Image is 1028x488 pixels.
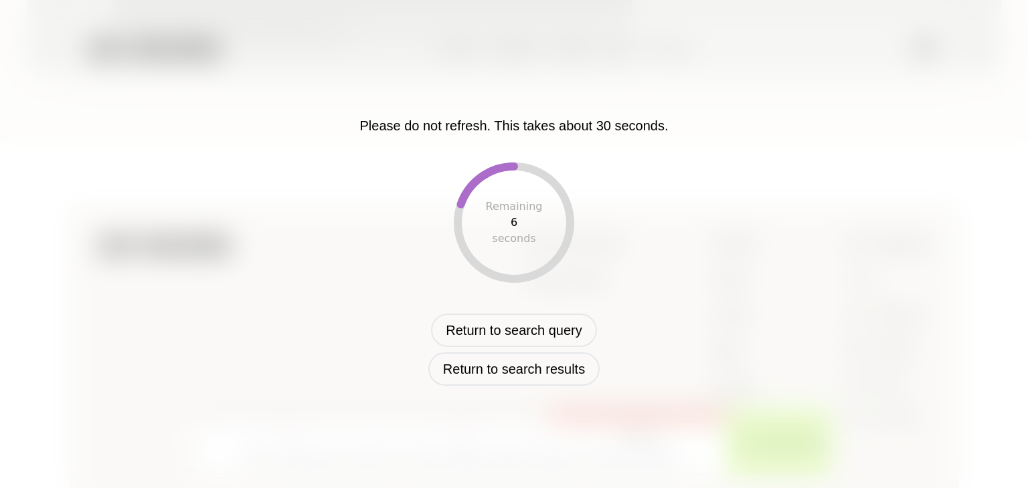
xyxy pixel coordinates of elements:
div: Remaining [486,199,543,215]
p: Please do not refresh. This takes about 30 seconds. [359,116,668,136]
div: seconds [492,231,535,247]
button: Return to search results [428,352,600,386]
button: Return to search query [431,314,596,347]
div: 6 [511,215,517,231]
